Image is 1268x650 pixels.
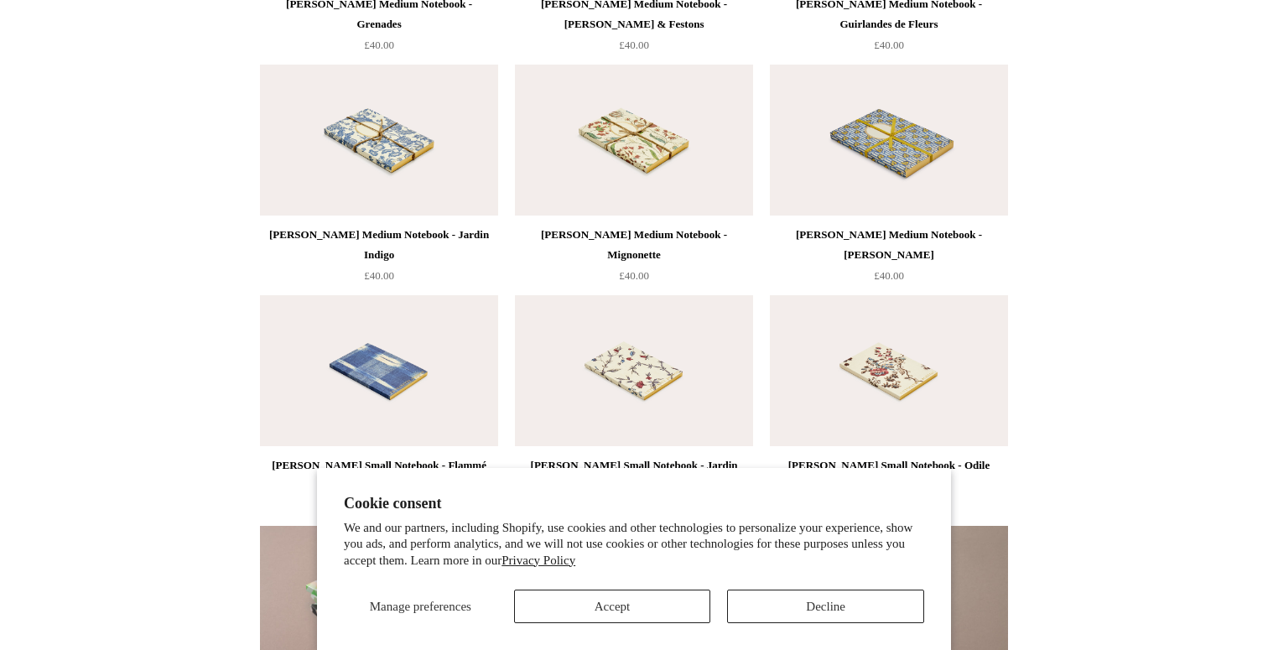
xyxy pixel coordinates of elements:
[260,295,498,446] img: Antoinette Poisson Small Notebook - Flammé Indigo
[770,65,1008,216] a: Antoinette Poisson Medium Notebook - Tison Antoinette Poisson Medium Notebook - Tison
[770,65,1008,216] img: Antoinette Poisson Medium Notebook - Tison
[364,269,394,282] span: £40.00
[727,590,924,623] button: Decline
[364,39,394,51] span: £40.00
[260,65,498,216] a: Antoinette Poisson Medium Notebook - Jardin Indigo Antoinette Poisson Medium Notebook - Jardin In...
[519,455,749,496] div: [PERSON_NAME] Small Notebook - Jardin D’œillets
[770,455,1008,524] a: [PERSON_NAME] Small Notebook - Odile £25.00
[515,455,753,524] a: [PERSON_NAME] Small Notebook - Jardin D’œillets £25.00
[370,600,471,613] span: Manage preferences
[515,295,753,446] a: Antoinette Poisson Small Notebook - Jardin D’œillets Antoinette Poisson Small Notebook - Jardin D...
[344,495,924,512] h2: Cookie consent
[260,295,498,446] a: Antoinette Poisson Small Notebook - Flammé Indigo Antoinette Poisson Small Notebook - Flammé Indigo
[770,295,1008,446] a: Antoinette Poisson Small Notebook - Odile Antoinette Poisson Small Notebook - Odile
[619,39,649,51] span: £40.00
[770,225,1008,294] a: [PERSON_NAME] Medium Notebook - [PERSON_NAME] £40.00
[514,590,711,623] button: Accept
[264,225,494,265] div: [PERSON_NAME] Medium Notebook - Jardin Indigo
[501,554,575,567] a: Privacy Policy
[515,295,753,446] img: Antoinette Poisson Small Notebook - Jardin D’œillets
[774,455,1004,476] div: [PERSON_NAME] Small Notebook - Odile
[260,65,498,216] img: Antoinette Poisson Medium Notebook - Jardin Indigo
[874,269,904,282] span: £40.00
[344,520,924,569] p: We and our partners, including Shopify, use cookies and other technologies to personalize your ex...
[774,225,1004,265] div: [PERSON_NAME] Medium Notebook - [PERSON_NAME]
[619,269,649,282] span: £40.00
[515,65,753,216] a: Antoinette Poisson Medium Notebook - Mignonette Antoinette Poisson Medium Notebook - Mignonette
[260,225,498,294] a: [PERSON_NAME] Medium Notebook - Jardin Indigo £40.00
[344,590,497,623] button: Manage preferences
[264,455,494,496] div: [PERSON_NAME] Small Notebook - Flammé Indigo
[260,455,498,524] a: [PERSON_NAME] Small Notebook - Flammé Indigo £25.00
[515,65,753,216] img: Antoinette Poisson Medium Notebook - Mignonette
[515,225,753,294] a: [PERSON_NAME] Medium Notebook - Mignonette £40.00
[874,39,904,51] span: £40.00
[770,295,1008,446] img: Antoinette Poisson Small Notebook - Odile
[519,225,749,265] div: [PERSON_NAME] Medium Notebook - Mignonette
